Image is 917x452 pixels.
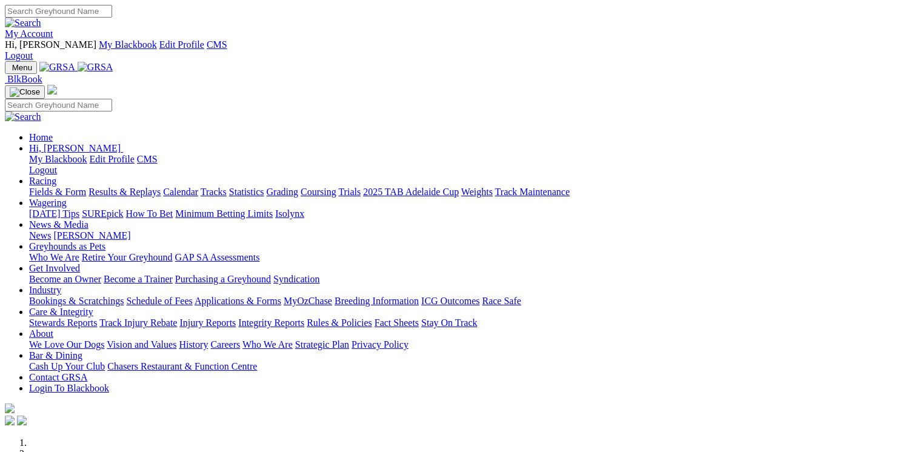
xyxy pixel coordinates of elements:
div: News & Media [29,230,912,241]
a: [PERSON_NAME] [53,230,130,241]
a: Industry [29,285,61,295]
a: Racing [29,176,56,186]
a: [DATE] Tips [29,208,79,219]
a: My Account [5,28,53,39]
a: CMS [207,39,227,50]
span: BlkBook [7,74,42,84]
img: GRSA [78,62,113,73]
img: facebook.svg [5,416,15,425]
button: Toggle navigation [5,61,37,74]
a: Become a Trainer [104,274,173,284]
a: Track Injury Rebate [99,317,177,328]
a: Syndication [273,274,319,284]
a: Strategic Plan [295,339,349,350]
div: Hi, [PERSON_NAME] [29,154,912,176]
a: Calendar [163,187,198,197]
a: Track Maintenance [495,187,570,197]
img: logo-grsa-white.png [47,85,57,95]
a: Vision and Values [107,339,176,350]
a: BlkBook [5,74,42,84]
a: Logout [29,165,57,175]
a: Coursing [301,187,336,197]
div: My Account [5,39,912,61]
a: Applications & Forms [195,296,281,306]
input: Search [5,99,112,111]
a: 2025 TAB Adelaide Cup [363,187,459,197]
a: Who We Are [242,339,293,350]
a: Tracks [201,187,227,197]
a: Become an Owner [29,274,101,284]
a: ICG Outcomes [421,296,479,306]
a: Cash Up Your Club [29,361,105,371]
a: CMS [137,154,158,164]
a: Stewards Reports [29,317,97,328]
a: How To Bet [126,208,173,219]
div: Industry [29,296,912,307]
a: Care & Integrity [29,307,93,317]
a: Trials [338,187,361,197]
a: MyOzChase [284,296,332,306]
a: Get Involved [29,263,80,273]
a: SUREpick [82,208,123,219]
input: Search [5,5,112,18]
img: Search [5,18,41,28]
a: Race Safe [482,296,521,306]
a: We Love Our Dogs [29,339,104,350]
a: Fact Sheets [375,317,419,328]
span: Hi, [PERSON_NAME] [29,143,121,153]
img: Close [10,87,40,97]
a: About [29,328,53,339]
img: logo-grsa-white.png [5,404,15,413]
a: My Blackbook [29,154,87,164]
a: Grading [267,187,298,197]
a: Who We Are [29,252,79,262]
a: Hi, [PERSON_NAME] [29,143,123,153]
div: About [29,339,912,350]
img: GRSA [39,62,75,73]
a: Injury Reports [179,317,236,328]
img: twitter.svg [17,416,27,425]
a: Wagering [29,198,67,208]
a: Bar & Dining [29,350,82,361]
a: My Blackbook [99,39,157,50]
a: Login To Blackbook [29,383,109,393]
a: Weights [461,187,493,197]
a: History [179,339,208,350]
a: Careers [210,339,240,350]
a: Contact GRSA [29,372,87,382]
a: Results & Replays [88,187,161,197]
div: Get Involved [29,274,912,285]
span: Hi, [PERSON_NAME] [5,39,96,50]
a: Rules & Policies [307,317,372,328]
a: GAP SA Assessments [175,252,260,262]
div: Racing [29,187,912,198]
a: Minimum Betting Limits [175,208,273,219]
a: Privacy Policy [352,339,408,350]
a: Edit Profile [90,154,135,164]
a: Schedule of Fees [126,296,192,306]
a: News & Media [29,219,88,230]
a: Home [29,132,53,142]
a: News [29,230,51,241]
button: Toggle navigation [5,85,45,99]
a: Fields & Form [29,187,86,197]
div: Greyhounds as Pets [29,252,912,263]
div: Wagering [29,208,912,219]
div: Care & Integrity [29,317,912,328]
a: Isolynx [275,208,304,219]
a: Stay On Track [421,317,477,328]
a: Bookings & Scratchings [29,296,124,306]
a: Breeding Information [335,296,419,306]
a: Greyhounds as Pets [29,241,105,251]
a: Statistics [229,187,264,197]
img: Search [5,111,41,122]
a: Retire Your Greyhound [82,252,173,262]
a: Integrity Reports [238,317,304,328]
div: Bar & Dining [29,361,912,372]
a: Chasers Restaurant & Function Centre [107,361,257,371]
span: Menu [12,63,32,72]
a: Edit Profile [159,39,204,50]
a: Logout [5,50,33,61]
a: Purchasing a Greyhound [175,274,271,284]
